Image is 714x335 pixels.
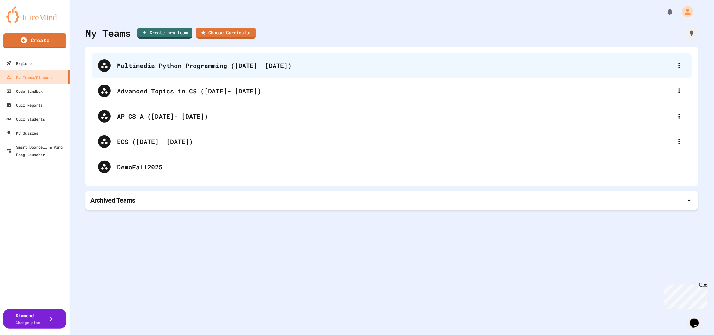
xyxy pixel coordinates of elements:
[6,101,43,109] div: Quiz Reports
[6,87,43,95] div: Code Sandbox
[85,26,131,40] div: My Teams
[92,129,692,154] div: ECS ([DATE]- [DATE])
[117,86,673,96] div: Advanced Topics in CS ([DATE]- [DATE])
[6,60,32,67] div: Explore
[6,129,38,137] div: My Quizzes
[16,312,40,326] div: Diamond
[3,3,44,40] div: Chat with us now!Close
[92,104,692,129] div: AP CS A ([DATE]- [DATE])
[655,6,675,17] div: My Notifications
[92,78,692,104] div: Advanced Topics in CS ([DATE]- [DATE])
[675,4,695,19] div: My Account
[686,27,698,40] div: How it works
[3,309,66,329] button: DiamondChange plan
[90,196,135,205] p: Archived Teams
[117,137,673,146] div: ECS ([DATE]- [DATE])
[6,115,45,123] div: Quiz Students
[662,282,708,309] iframe: chat widget
[92,53,692,78] div: Multimedia Python Programming ([DATE]- [DATE])
[687,310,708,329] iframe: chat widget
[6,6,63,23] img: logo-orange.svg
[3,33,66,48] a: Create
[6,143,67,158] div: Smart Doorbell & Ping Pong Launcher
[196,28,256,39] a: Choose Curriculum
[117,162,686,172] div: DemoFall2025
[137,28,192,39] a: Create new team
[117,61,673,70] div: Multimedia Python Programming ([DATE]- [DATE])
[92,154,692,180] div: DemoFall2025
[16,320,40,325] span: Change plan
[6,73,52,81] div: My Teams/Classes
[117,111,673,121] div: AP CS A ([DATE]- [DATE])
